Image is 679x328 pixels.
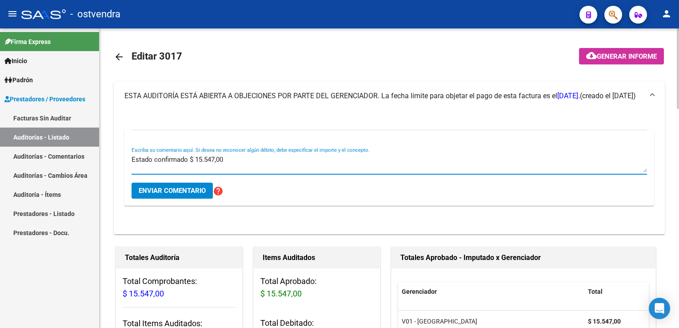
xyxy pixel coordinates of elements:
span: $ 15.547,00 [123,289,164,298]
datatable-header-cell: Gerenciador [398,282,584,301]
mat-icon: menu [7,8,18,19]
button: Generar informe [579,48,664,64]
mat-icon: cloud_download [586,50,597,61]
h1: Items Auditados [263,251,371,265]
span: (creado el [DATE]) [580,91,636,101]
span: Generar informe [597,52,657,60]
div: ESTA AUDITORÍA ESTÁ ABIERTA A OBJECIONES POR PARTE DEL GERENCIADOR. La fecha límite para objetar ... [114,110,665,234]
span: Firma Express [4,37,51,47]
span: V01 - [GEOGRAPHIC_DATA] [402,318,477,325]
span: Padrón [4,75,33,85]
strong: $ 15.547,00 [588,318,621,325]
button: Enviar comentario [132,183,213,199]
mat-icon: help [213,186,224,196]
h1: Totales Auditoría [125,251,233,265]
span: Total [588,288,603,295]
span: [DATE]. [557,92,580,100]
span: Editar 3017 [132,51,182,62]
span: Enviar comentario [139,187,206,195]
span: Prestadores / Proveedores [4,94,85,104]
datatable-header-cell: Total [584,282,642,301]
span: Gerenciador [402,288,437,295]
span: Inicio [4,56,27,66]
span: - ostvendra [70,4,120,24]
mat-icon: person [661,8,672,19]
mat-icon: arrow_back [114,52,124,62]
h1: Totales Aprobado - Imputado x Gerenciador [400,251,647,265]
mat-expansion-panel-header: ESTA AUDITORÍA ESTÁ ABIERTA A OBJECIONES POR PARTE DEL GERENCIADOR. La fecha límite para objetar ... [114,82,665,110]
h3: Total Comprobantes: [123,275,236,300]
div: Open Intercom Messenger [649,298,670,319]
span: ESTA AUDITORÍA ESTÁ ABIERTA A OBJECIONES POR PARTE DEL GERENCIADOR. La fecha límite para objetar ... [124,92,580,100]
span: $ 15.547,00 [260,289,302,298]
h3: Total Aprobado: [260,275,373,300]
